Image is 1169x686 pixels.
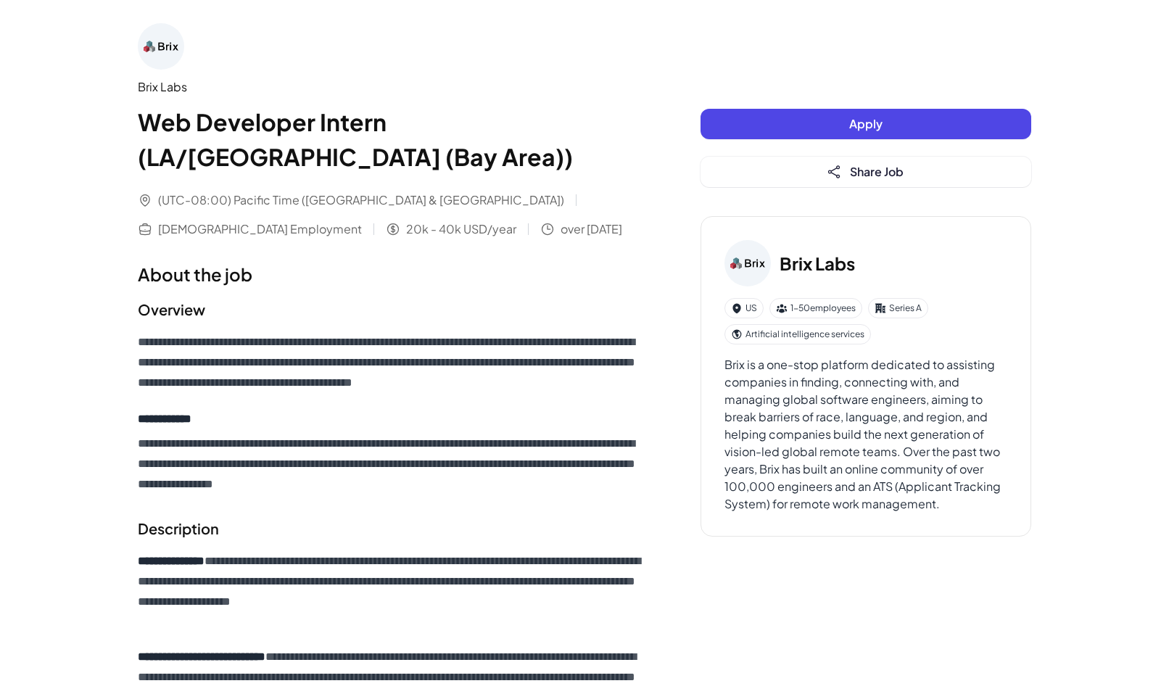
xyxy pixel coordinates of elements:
[701,157,1031,187] button: Share Job
[138,518,643,540] h2: Description
[724,356,1007,513] div: Brix is a one-stop platform dedicated to assisting companies in finding, connecting with, and man...
[138,78,643,96] div: Brix Labs
[158,191,564,209] span: (UTC-08:00) Pacific Time ([GEOGRAPHIC_DATA] & [GEOGRAPHIC_DATA])
[769,298,862,318] div: 1-50 employees
[724,240,771,286] img: Br
[780,250,855,276] h3: Brix Labs
[561,220,622,238] span: over [DATE]
[724,324,871,344] div: Artificial intelligence services
[724,298,764,318] div: US
[138,104,643,174] h1: Web Developer Intern (LA/[GEOGRAPHIC_DATA] (Bay Area))
[850,164,904,179] span: Share Job
[849,116,883,131] span: Apply
[701,109,1031,139] button: Apply
[158,220,362,238] span: [DEMOGRAPHIC_DATA] Employment
[138,23,184,70] img: Br
[868,298,928,318] div: Series A
[138,261,643,287] h1: About the job
[406,220,516,238] span: 20k - 40k USD/year
[138,299,643,321] h2: Overview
